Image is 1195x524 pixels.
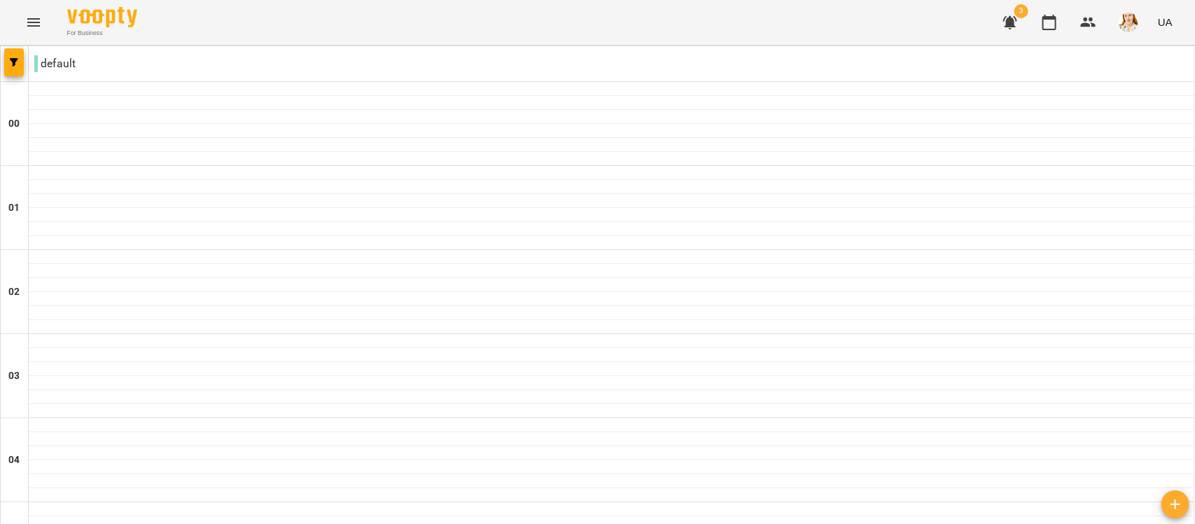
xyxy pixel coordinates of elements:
img: 5d2379496a5cd3203b941d5c9ca6e0ea.jpg [1119,13,1138,32]
span: For Business [67,29,137,38]
button: Створити урок [1161,490,1189,518]
h6: 01 [8,200,20,216]
span: UA [1158,15,1173,29]
h6: 02 [8,284,20,300]
h6: 04 [8,453,20,468]
button: UA [1152,9,1178,35]
h6: 03 [8,368,20,384]
h6: 00 [8,116,20,132]
span: 3 [1014,4,1028,18]
button: Menu [17,6,50,39]
img: Voopty Logo [67,7,137,27]
p: default [34,55,76,72]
